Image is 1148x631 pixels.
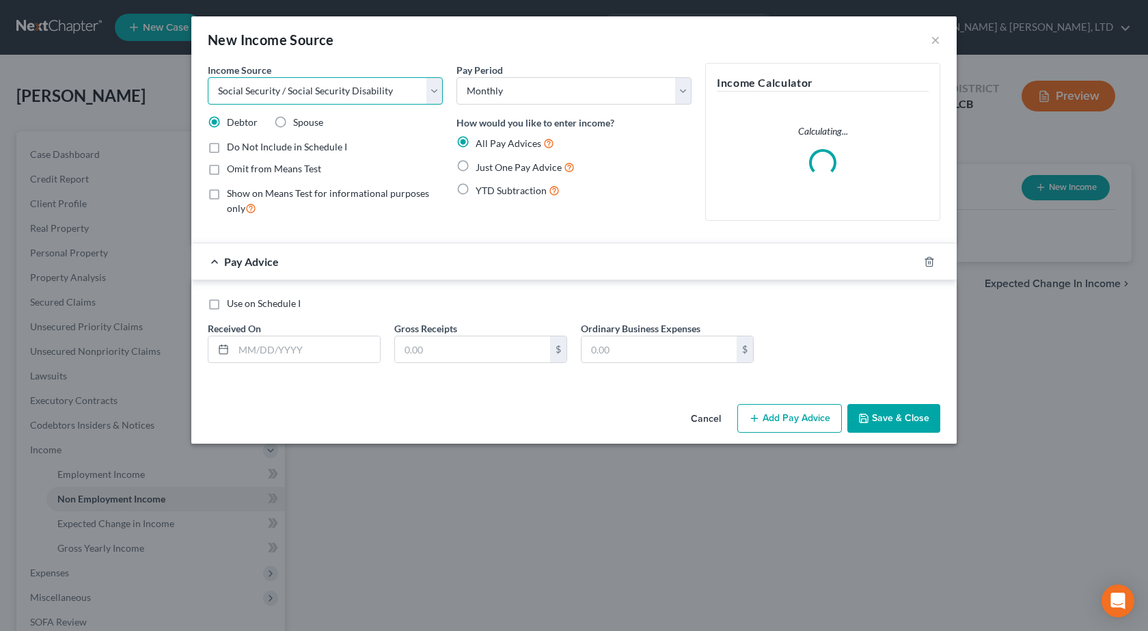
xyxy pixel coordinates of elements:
span: Spouse [293,116,323,128]
span: YTD Subtraction [476,185,547,196]
div: $ [737,336,753,362]
button: × [931,31,940,48]
div: New Income Source [208,30,334,49]
span: Just One Pay Advice [476,161,562,173]
div: $ [550,336,566,362]
label: Ordinary Business Expenses [581,321,700,336]
button: Add Pay Advice [737,404,842,433]
div: Open Intercom Messenger [1102,585,1134,617]
button: Cancel [680,405,732,433]
span: Income Source [208,64,271,76]
p: Calculating... [717,124,929,138]
label: How would you like to enter income? [456,116,614,130]
span: Pay Advice [224,255,279,268]
button: Save & Close [847,404,940,433]
input: 0.00 [395,336,550,362]
span: Do Not Include in Schedule I [227,141,347,152]
span: Omit from Means Test [227,163,321,174]
input: 0.00 [582,336,737,362]
span: Use on Schedule I [227,297,301,309]
label: Pay Period [456,63,503,77]
span: Show on Means Test for informational purposes only [227,187,429,214]
h5: Income Calculator [717,75,929,92]
span: All Pay Advices [476,137,541,149]
span: Received On [208,323,261,334]
input: MM/DD/YYYY [234,336,380,362]
span: Debtor [227,116,258,128]
label: Gross Receipts [394,321,457,336]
